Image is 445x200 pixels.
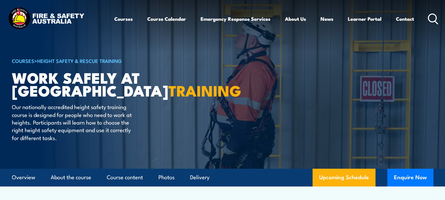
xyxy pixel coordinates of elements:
a: Delivery [190,169,209,186]
a: Overview [12,169,35,186]
h1: Work Safely at [GEOGRAPHIC_DATA] [12,71,175,97]
a: About Us [285,11,306,27]
a: Learner Portal [348,11,381,27]
a: Photos [158,169,175,186]
a: Course content [107,169,143,186]
strong: TRAINING [168,79,241,101]
a: COURSES [12,57,34,64]
h6: > [12,57,175,65]
a: Emergency Response Services [201,11,270,27]
a: Height Safety & Rescue Training [37,57,122,64]
a: News [320,11,333,27]
a: Upcoming Schedule [313,169,375,186]
a: Courses [114,11,133,27]
a: Course Calendar [147,11,186,27]
a: Contact [396,11,414,27]
button: Enquire Now [387,169,433,186]
a: About the course [51,169,91,186]
p: Our nationally accredited height safety training course is designed for people who need to work a... [12,103,132,141]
